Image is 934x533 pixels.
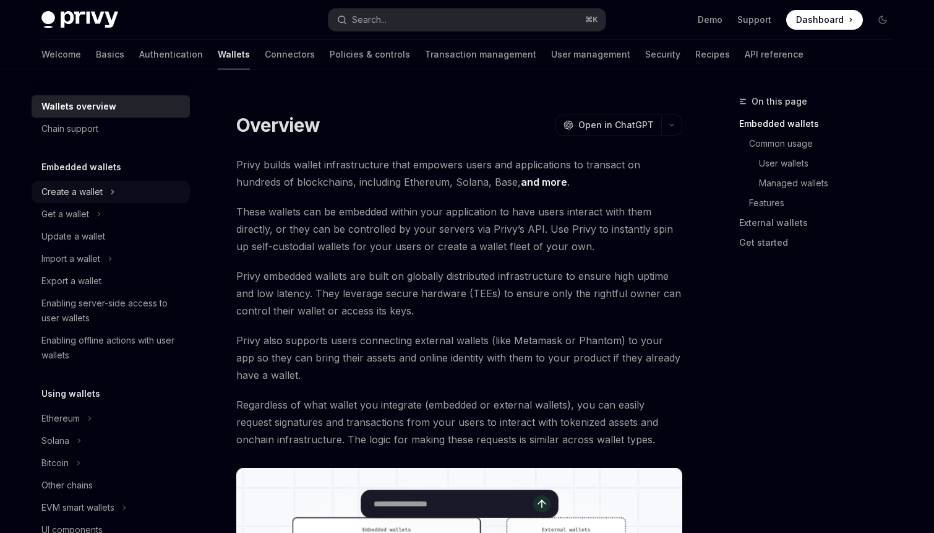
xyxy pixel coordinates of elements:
[41,11,118,28] img: dark logo
[352,12,387,27] div: Search...
[41,411,80,426] div: Ethereum
[873,10,893,30] button: Toggle dark mode
[32,452,190,474] button: Toggle Bitcoin section
[745,40,803,69] a: API reference
[32,203,190,225] button: Toggle Get a wallet section
[555,115,661,136] button: Open in ChatGPT
[32,181,190,203] button: Toggle Create a wallet section
[32,329,190,366] a: Enabling offline actions with user wallets
[578,119,654,131] span: Open in ChatGPT
[41,433,69,448] div: Solana
[32,292,190,329] a: Enabling server-side access to user wallets
[139,40,203,69] a: Authentication
[739,173,902,193] a: Managed wallets
[41,229,105,244] div: Update a wallet
[32,407,190,430] button: Toggle Ethereum section
[236,156,682,191] span: Privy builds wallet infrastructure that empowers users and applications to transact on hundreds o...
[218,40,250,69] a: Wallets
[739,114,902,134] a: Embedded wallets
[796,14,844,26] span: Dashboard
[786,10,863,30] a: Dashboard
[752,94,807,109] span: On this page
[41,207,89,222] div: Get a wallet
[32,270,190,292] a: Export a wallet
[236,203,682,255] span: These wallets can be embedded within your application to have users interact with them directly, ...
[41,500,114,515] div: EVM smart wallets
[41,274,101,288] div: Export a wallet
[585,15,598,25] span: ⌘ K
[330,40,410,69] a: Policies & controls
[521,176,567,189] a: and more
[374,490,533,518] input: Ask a question...
[236,114,320,136] h1: Overview
[41,333,182,363] div: Enabling offline actions with user wallets
[236,267,682,319] span: Privy embedded wallets are built on globally distributed infrastructure to ensure high uptime and...
[236,396,682,448] span: Regardless of what wallet you integrate (embedded or external wallets), you can easily request si...
[739,154,902,173] a: User wallets
[645,40,680,69] a: Security
[737,14,771,26] a: Support
[698,14,722,26] a: Demo
[41,456,69,470] div: Bitcoin
[739,134,902,154] a: Common usage
[32,430,190,452] button: Toggle Solana section
[41,184,103,199] div: Create a wallet
[32,95,190,118] a: Wallets overview
[236,332,682,384] span: Privy also supports users connecting external wallets (like Metamask or Phantom) to your app so t...
[265,40,315,69] a: Connectors
[533,495,551,513] button: Send message
[32,248,190,270] button: Toggle Import a wallet section
[96,40,124,69] a: Basics
[551,40,630,69] a: User management
[739,213,902,233] a: External wallets
[695,40,730,69] a: Recipes
[739,233,902,253] a: Get started
[32,225,190,248] a: Update a wallet
[41,296,182,326] div: Enabling server-side access to user wallets
[32,474,190,496] a: Other chains
[739,193,902,213] a: Features
[41,40,81,69] a: Welcome
[328,9,606,31] button: Open search
[425,40,536,69] a: Transaction management
[41,99,116,114] div: Wallets overview
[32,496,190,519] button: Toggle EVM smart wallets section
[32,118,190,140] a: Chain support
[41,251,100,266] div: Import a wallet
[41,386,100,401] h5: Using wallets
[41,478,93,493] div: Other chains
[41,121,98,136] div: Chain support
[41,160,121,175] h5: Embedded wallets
